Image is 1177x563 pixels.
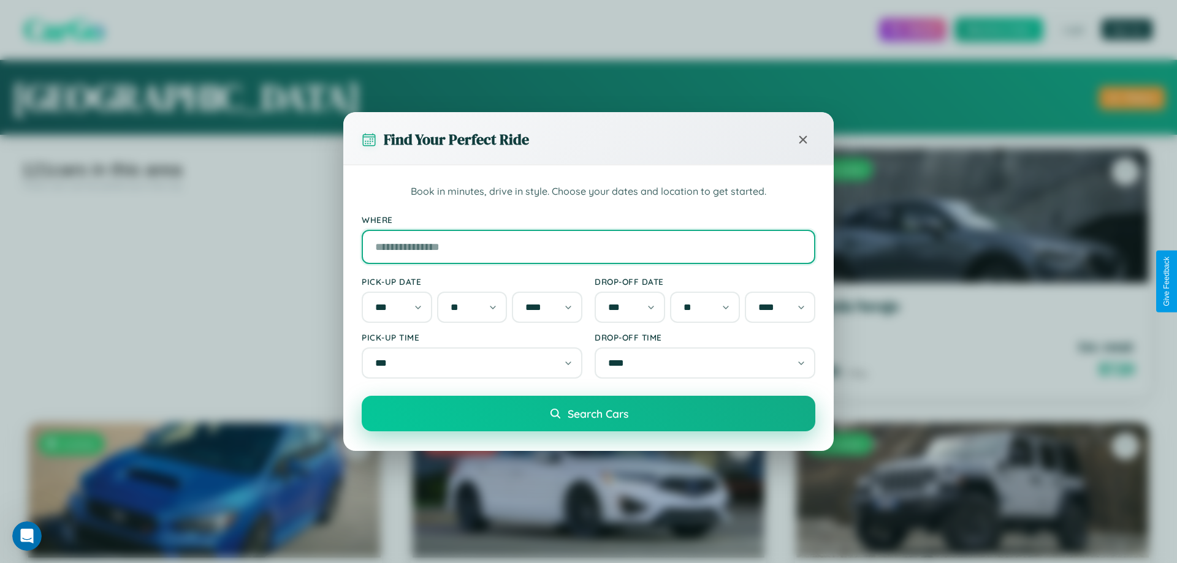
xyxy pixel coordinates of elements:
[362,276,582,287] label: Pick-up Date
[595,332,815,342] label: Drop-off Time
[362,332,582,342] label: Pick-up Time
[595,276,815,287] label: Drop-off Date
[362,184,815,200] p: Book in minutes, drive in style. Choose your dates and location to get started.
[362,214,815,225] label: Where
[362,396,815,431] button: Search Cars
[384,129,529,149] h3: Find Your Perfect Ride
[568,407,628,420] span: Search Cars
